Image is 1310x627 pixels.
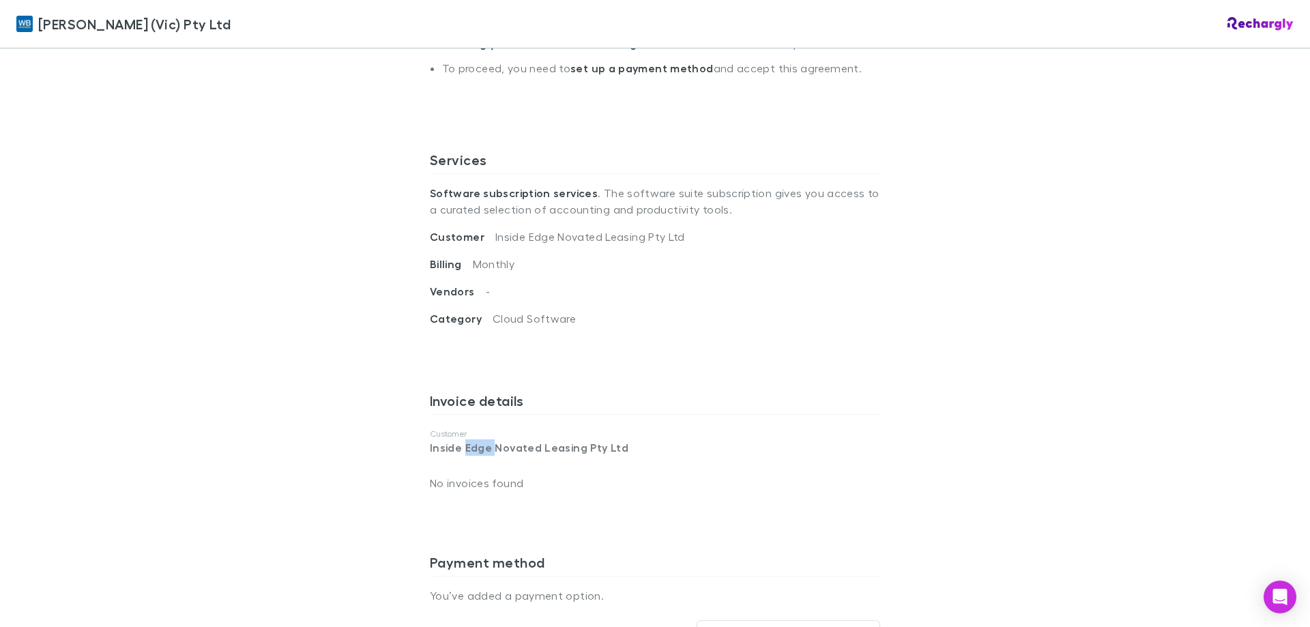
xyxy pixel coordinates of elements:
[1227,17,1294,31] img: Rechargly Logo
[430,186,598,200] strong: Software subscription services
[495,230,685,243] span: Inside Edge Novated Leasing Pty Ltd
[442,61,880,86] li: To proceed, you need to and accept this agreement.
[430,467,880,499] p: No invoices found
[442,37,880,61] li: allows them to future invoices automatically.
[473,257,515,270] span: Monthly
[430,428,880,439] p: Customer
[430,230,495,244] span: Customer
[430,285,486,298] span: Vendors
[38,14,231,34] span: [PERSON_NAME] (Vic) Pty Ltd
[16,16,33,32] img: William Buck (Vic) Pty Ltd's Logo
[430,439,880,456] p: Inside Edge Novated Leasing Pty Ltd
[570,61,713,75] strong: set up a payment method
[430,151,880,173] h3: Services
[430,174,880,229] p: . The software suite subscription gives you access to a curated selection of accounting and produ...
[1264,581,1296,613] div: Open Intercom Messenger
[493,312,576,325] span: Cloud Software
[430,312,493,325] span: Category
[430,554,880,576] h3: Payment method
[430,257,473,271] span: Billing
[430,587,880,604] p: You’ve added a payment option.
[430,392,880,414] h3: Invoice details
[486,285,490,297] span: -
